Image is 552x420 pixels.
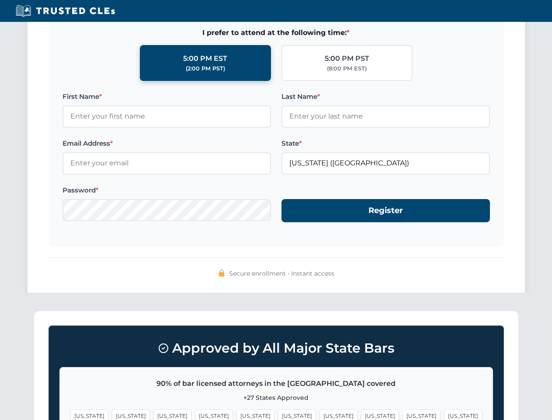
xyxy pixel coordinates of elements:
[62,27,490,38] span: I prefer to attend at the following time:
[62,185,271,196] label: Password
[62,138,271,149] label: Email Address
[62,91,271,102] label: First Name
[70,393,482,402] p: +27 States Approved
[62,152,271,174] input: Enter your email
[13,4,118,17] img: Trusted CLEs
[281,199,490,222] button: Register
[62,105,271,127] input: Enter your first name
[325,53,369,64] div: 5:00 PM PST
[281,138,490,149] label: State
[218,269,225,276] img: 🔒
[281,105,490,127] input: Enter your last name
[281,91,490,102] label: Last Name
[186,64,225,73] div: (2:00 PM PST)
[327,64,367,73] div: (8:00 PM EST)
[183,53,227,64] div: 5:00 PM EST
[281,152,490,174] input: Florida (FL)
[70,378,482,389] p: 90% of bar licensed attorneys in the [GEOGRAPHIC_DATA] covered
[59,336,493,360] h3: Approved by All Major State Bars
[229,269,334,278] span: Secure enrollment • Instant access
